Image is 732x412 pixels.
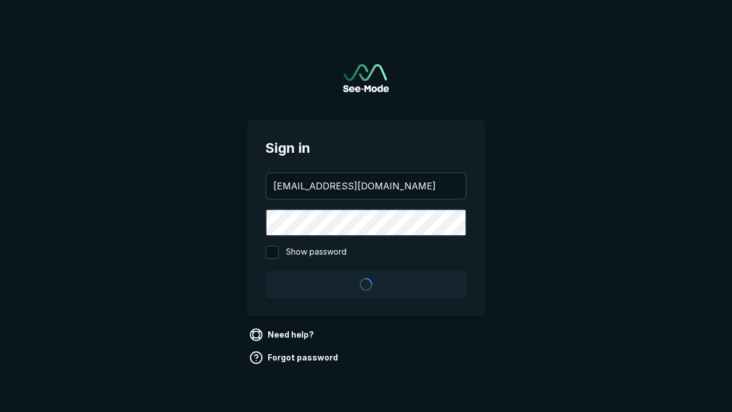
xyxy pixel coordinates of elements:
img: See-Mode Logo [343,64,389,92]
a: Need help? [247,326,319,344]
span: Sign in [265,138,467,159]
a: Forgot password [247,348,343,367]
a: Go to sign in [343,64,389,92]
span: Show password [286,245,347,259]
input: your@email.com [266,173,466,199]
